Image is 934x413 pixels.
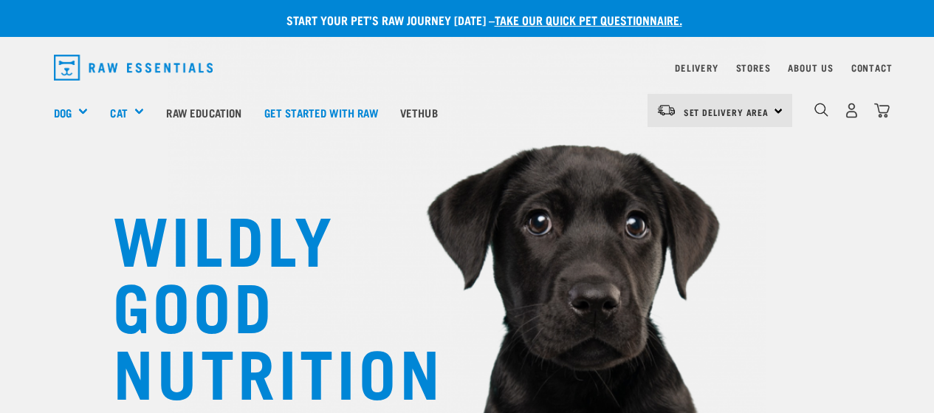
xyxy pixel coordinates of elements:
[844,103,859,118] img: user.png
[788,65,833,70] a: About Us
[495,16,682,23] a: take our quick pet questionnaire.
[389,83,449,142] a: Vethub
[54,55,213,81] img: Raw Essentials Logo
[814,103,828,117] img: home-icon-1@2x.png
[874,103,890,118] img: home-icon@2x.png
[54,104,72,121] a: Dog
[113,203,408,403] h1: WILDLY GOOD NUTRITION
[155,83,253,142] a: Raw Education
[736,65,771,70] a: Stores
[110,104,127,121] a: Cat
[42,49,893,86] nav: dropdown navigation
[656,103,676,117] img: van-moving.png
[684,109,769,115] span: Set Delivery Area
[851,65,893,70] a: Contact
[675,65,718,70] a: Delivery
[253,83,389,142] a: Get started with Raw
